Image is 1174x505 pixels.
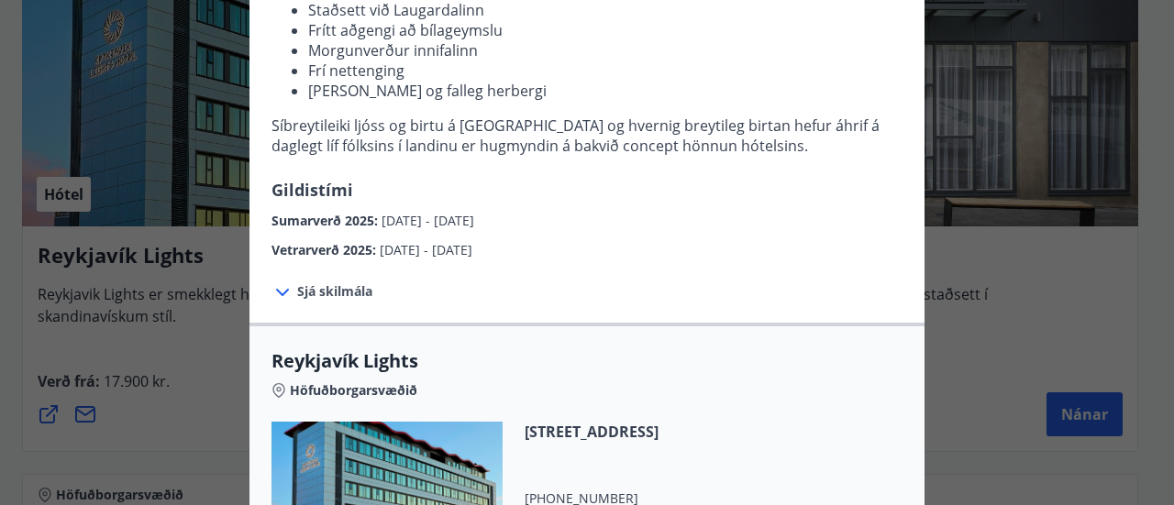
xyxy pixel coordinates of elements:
li: Frí nettenging [308,60,903,81]
p: Síbreytileiki ljóss og birtu á [GEOGRAPHIC_DATA] og hvernig breytileg birtan hefur áhrif á dagleg... [271,115,903,156]
span: Gildistími [271,179,353,201]
span: [DATE] - [DATE] [382,212,474,229]
li: Frítt aðgengi að bílageymslu [308,20,903,40]
li: [PERSON_NAME] og falleg herbergi [308,81,903,101]
li: Morgunverður innifalinn [308,40,903,60]
span: Sumarverð 2025 : [271,212,382,229]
